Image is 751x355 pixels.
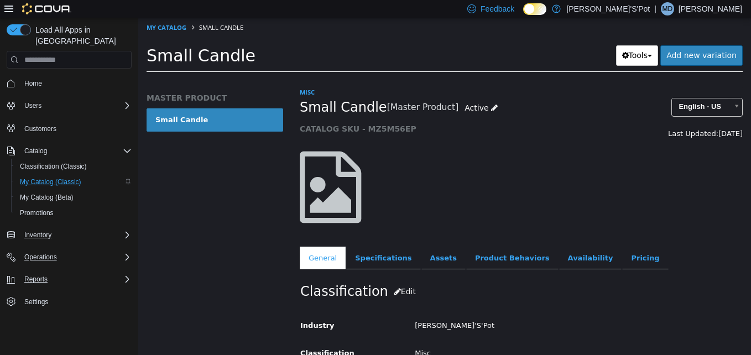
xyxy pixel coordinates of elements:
a: Product Behaviors [328,229,420,252]
span: Classification [162,331,216,340]
span: My Catalog (Classic) [15,175,132,189]
span: Last Updated: [530,112,580,120]
button: Users [20,99,46,112]
span: Load All Apps in [GEOGRAPHIC_DATA] [31,24,132,46]
a: Assets [283,229,327,252]
button: Customers [2,120,136,136]
button: My Catalog (Beta) [11,190,136,205]
span: Settings [24,297,48,306]
span: My Catalog (Beta) [15,191,132,204]
a: Specifications [208,229,282,252]
span: My Catalog (Beta) [20,193,74,202]
span: Settings [20,295,132,309]
span: MD [663,2,673,15]
span: Industry [162,304,196,312]
span: Classification (Classic) [15,160,132,173]
div: Matt Draper [661,2,674,15]
a: Promotions [15,206,58,220]
a: Pricing [484,229,530,252]
span: Small Candle [61,6,105,14]
h5: CATALOG SKU - MZ5M56EP [161,106,489,116]
a: Customers [20,122,61,135]
a: English - US [533,80,604,99]
span: Classification (Classic) [20,162,87,171]
button: Inventory [20,228,56,242]
button: Catalog [2,143,136,159]
a: Misc [161,70,176,79]
span: Operations [20,250,132,264]
input: Dark Mode [523,3,546,15]
small: [Master Product] [249,86,321,95]
span: Customers [20,121,132,135]
a: My Catalog [8,6,48,14]
a: Active [320,80,366,101]
button: Settings [2,294,136,310]
p: [PERSON_NAME] [679,2,742,15]
a: Availability [421,229,484,252]
button: Users [2,98,136,113]
span: Customers [24,124,56,133]
button: Reports [20,273,52,286]
span: [DATE] [580,112,604,120]
div: Misc [268,326,612,346]
h2: Classification [162,264,604,284]
button: Reports [2,272,136,287]
span: Small Candle [161,81,249,98]
a: Small Candle [8,91,145,114]
a: My Catalog (Classic) [15,175,86,189]
span: Catalog [24,147,47,155]
button: My Catalog (Classic) [11,174,136,190]
button: Edit [250,264,284,284]
button: Classification (Classic) [11,159,136,174]
button: Promotions [11,205,136,221]
span: Users [20,99,132,112]
a: General [161,229,207,252]
span: Active [326,86,350,95]
button: Operations [2,249,136,265]
span: Inventory [20,228,132,242]
nav: Complex example [7,71,132,338]
button: Operations [20,250,61,264]
div: [PERSON_NAME]'S'Pot [268,299,612,318]
p: [PERSON_NAME]'S'Pot [566,2,650,15]
span: Home [24,79,42,88]
span: Reports [24,275,48,284]
span: My Catalog (Classic) [20,177,81,186]
button: Tools [478,28,520,48]
span: Operations [24,253,57,262]
span: Inventory [24,231,51,239]
a: Home [20,77,46,90]
a: My Catalog (Beta) [15,191,78,204]
span: Users [24,101,41,110]
span: English - US [534,81,590,98]
span: Small Candle [8,28,117,48]
button: Catalog [20,144,51,158]
span: Promotions [15,206,132,220]
span: Promotions [20,208,54,217]
a: Settings [20,295,53,309]
p: | [654,2,656,15]
img: Cova [22,3,71,14]
span: Catalog [20,144,132,158]
a: Add new variation [522,28,604,48]
span: Reports [20,273,132,286]
a: Classification (Classic) [15,160,91,173]
button: Inventory [2,227,136,243]
h5: MASTER PRODUCT [8,75,145,85]
span: Feedback [481,3,514,14]
button: Home [2,75,136,91]
span: Home [20,76,132,90]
